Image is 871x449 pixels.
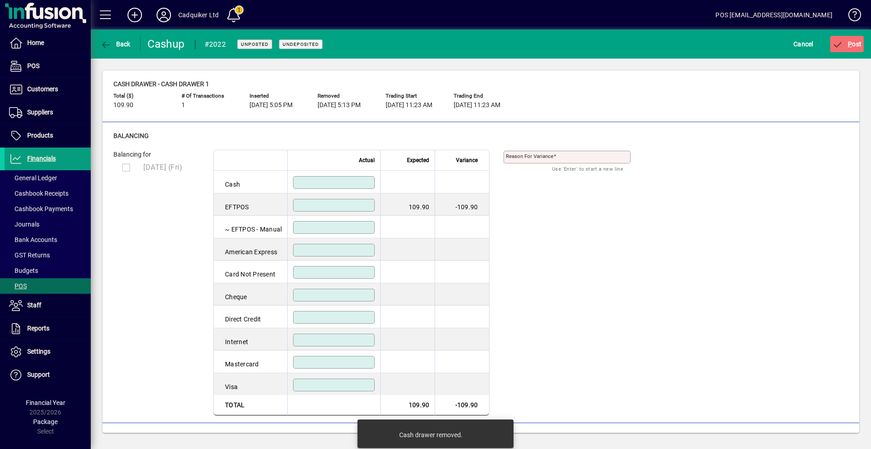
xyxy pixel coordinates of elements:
td: Total [214,395,287,415]
span: Removed [318,93,372,99]
a: GST Returns [5,247,91,263]
td: -109.90 [435,193,489,216]
span: # of Transactions [181,93,236,99]
td: American Express [214,238,287,261]
td: Direct Credit [214,306,287,328]
a: Budgets [5,263,91,278]
span: Settings [27,348,50,355]
a: Reports [5,317,91,340]
span: ost [832,40,862,48]
a: Bank Accounts [5,232,91,247]
a: Cashbook Receipts [5,186,91,201]
span: Unposted [241,41,269,47]
button: Profile [149,7,178,23]
span: Package [33,418,58,425]
a: Knowledge Base [842,2,860,31]
a: POS [5,55,91,78]
td: Visa [214,373,287,395]
a: Suppliers [5,101,91,124]
span: Cancel [793,37,813,51]
span: Trading end [454,93,508,99]
span: General Ledger [9,174,57,182]
td: 109.90 [380,193,435,216]
a: POS [5,278,91,294]
span: Expected [407,155,429,165]
div: Cash drawer removed. [399,430,463,439]
span: Journals [9,221,39,228]
span: Financials [27,155,56,162]
span: 109.90 [113,102,133,109]
td: Card Not Present [214,261,287,283]
span: GST Returns [9,252,50,259]
button: Back [98,36,133,52]
span: Actual [359,155,375,165]
div: POS [EMAIL_ADDRESS][DOMAIN_NAME] [715,8,832,22]
span: Support [27,371,50,378]
span: Financial Year [26,399,65,406]
span: Staff [27,301,41,309]
div: Cadquiker Ltd [178,8,219,22]
span: POS [27,62,39,69]
td: Cash [214,171,287,193]
td: Cheque [214,283,287,306]
div: #2022 [205,37,226,52]
span: Reports [27,325,49,332]
a: Journals [5,217,91,232]
span: Total ($) [113,93,168,99]
span: 1 [181,102,185,109]
span: Suppliers [27,109,53,116]
a: Staff [5,294,91,317]
span: Undeposited [283,41,319,47]
span: Balancing [113,132,149,139]
span: Bank Accounts [9,236,57,243]
span: Home [27,39,44,46]
span: POS [9,282,27,290]
span: [DATE] 11:23 AM [454,102,500,109]
a: Cashbook Payments [5,201,91,217]
span: Back [100,40,131,48]
a: Customers [5,78,91,101]
span: Cashbook Payments [9,205,73,212]
button: Cancel [791,36,816,52]
button: Add [120,7,149,23]
div: Balancing for [113,150,204,159]
td: ~ EFTPOS - Manual [214,216,287,238]
span: Trading start [386,93,440,99]
button: Post [830,36,864,52]
td: -109.90 [435,395,489,415]
span: Cash drawer - Cash Drawer 1 [113,80,209,88]
mat-label: Reason for variance [506,153,553,159]
td: EFTPOS [214,193,287,216]
span: Inserted [250,93,304,99]
span: [DATE] 11:23 AM [386,102,432,109]
span: [DATE] 5:05 PM [250,102,293,109]
a: Products [5,124,91,147]
span: P [848,40,852,48]
div: Cashup [147,37,186,51]
a: Home [5,32,91,54]
span: Variance [456,155,478,165]
td: Mastercard [214,350,287,373]
span: [DATE] 5:13 PM [318,102,361,109]
td: 109.90 [380,395,435,415]
span: [DATE] (Fri) [143,163,182,172]
app-page-header-button: Back [91,36,141,52]
td: Internet [214,328,287,351]
span: Cashbook Receipts [9,190,69,197]
mat-hint: Use 'Enter' to start a new line [552,163,623,174]
a: Settings [5,340,91,363]
a: General Ledger [5,170,91,186]
span: Customers [27,85,58,93]
span: Budgets [9,267,38,274]
span: Products [27,132,53,139]
a: Support [5,364,91,386]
